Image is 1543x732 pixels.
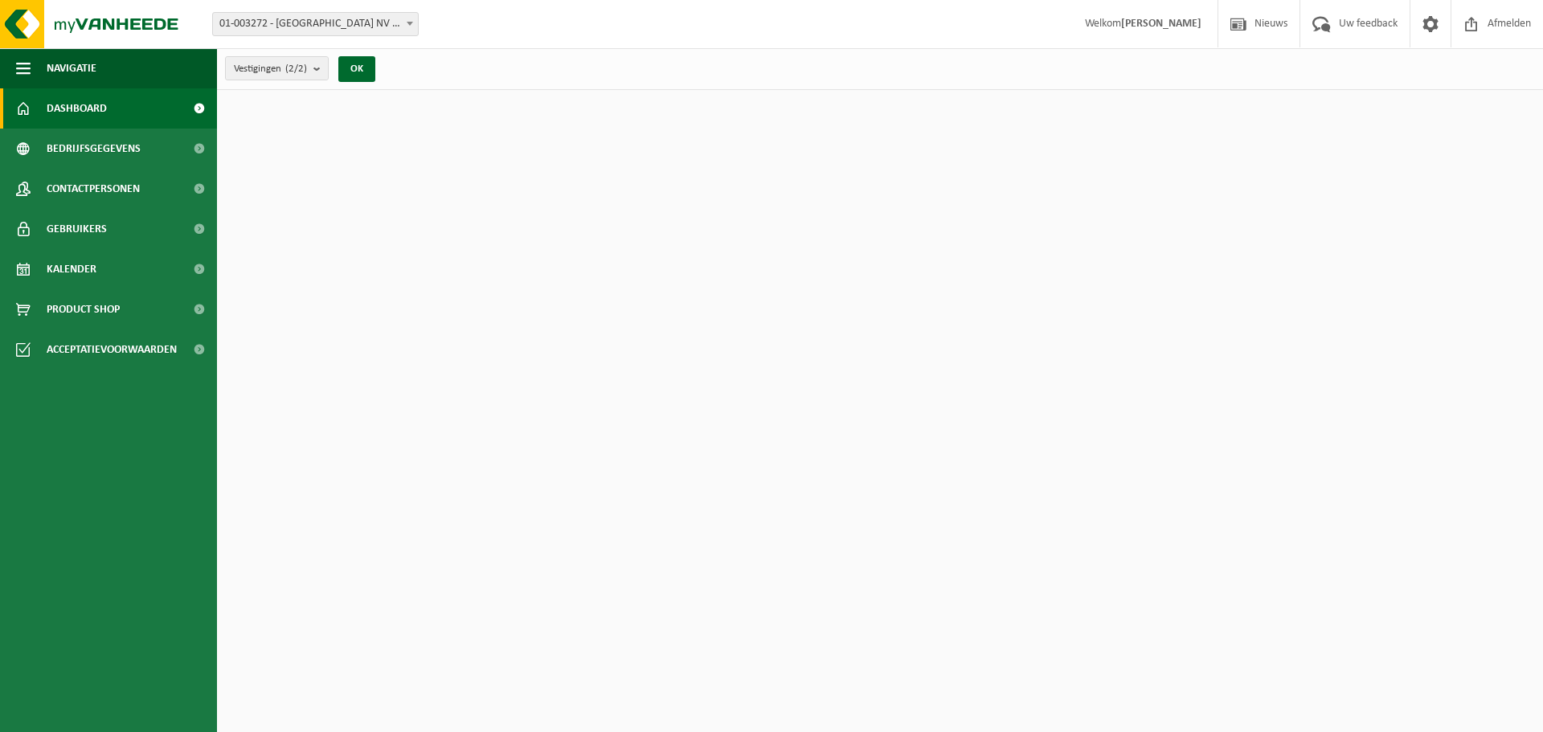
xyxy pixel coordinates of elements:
[212,12,419,36] span: 01-003272 - BELGOSUC NV - BEERNEM
[234,57,307,81] span: Vestigingen
[47,88,107,129] span: Dashboard
[47,329,177,370] span: Acceptatievoorwaarden
[47,289,120,329] span: Product Shop
[285,63,307,74] count: (2/2)
[47,169,140,209] span: Contactpersonen
[47,48,96,88] span: Navigatie
[338,56,375,82] button: OK
[47,209,107,249] span: Gebruikers
[225,56,329,80] button: Vestigingen(2/2)
[47,249,96,289] span: Kalender
[1121,18,1201,30] strong: [PERSON_NAME]
[47,129,141,169] span: Bedrijfsgegevens
[213,13,418,35] span: 01-003272 - BELGOSUC NV - BEERNEM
